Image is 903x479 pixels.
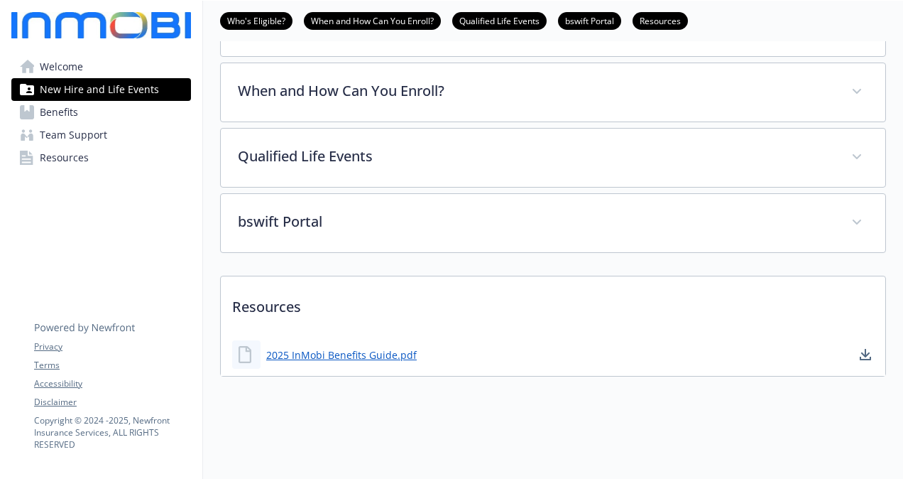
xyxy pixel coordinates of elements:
a: Who's Eligible? [220,14,292,27]
a: Privacy [34,340,190,353]
a: Resources [633,14,688,27]
a: Resources [11,146,191,169]
a: 2025 InMobi Benefits Guide.pdf [266,348,417,362]
a: bswift Portal [558,14,621,27]
span: Resources [40,146,89,169]
a: download document [857,346,874,363]
span: Benefits [40,101,78,124]
p: bswift Portal [238,211,834,232]
a: Accessibility [34,377,190,390]
p: Resources [221,276,885,329]
a: When and How Can You Enroll? [304,14,441,27]
a: Welcome [11,55,191,78]
a: Terms [34,359,190,372]
span: Welcome [40,55,83,78]
div: bswift Portal [221,194,885,252]
p: Copyright © 2024 - 2025 , Newfront Insurance Services, ALL RIGHTS RESERVED [34,414,190,451]
p: Qualified Life Events [238,146,834,167]
a: New Hire and Life Events [11,78,191,101]
div: Qualified Life Events [221,129,885,187]
div: When and How Can You Enroll? [221,63,885,122]
a: Team Support [11,124,191,146]
a: Qualified Life Events [452,14,547,27]
p: When and How Can You Enroll? [238,80,834,102]
span: Team Support [40,124,107,146]
a: Disclaimer [34,396,190,409]
a: Benefits [11,101,191,124]
span: New Hire and Life Events [40,78,159,101]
